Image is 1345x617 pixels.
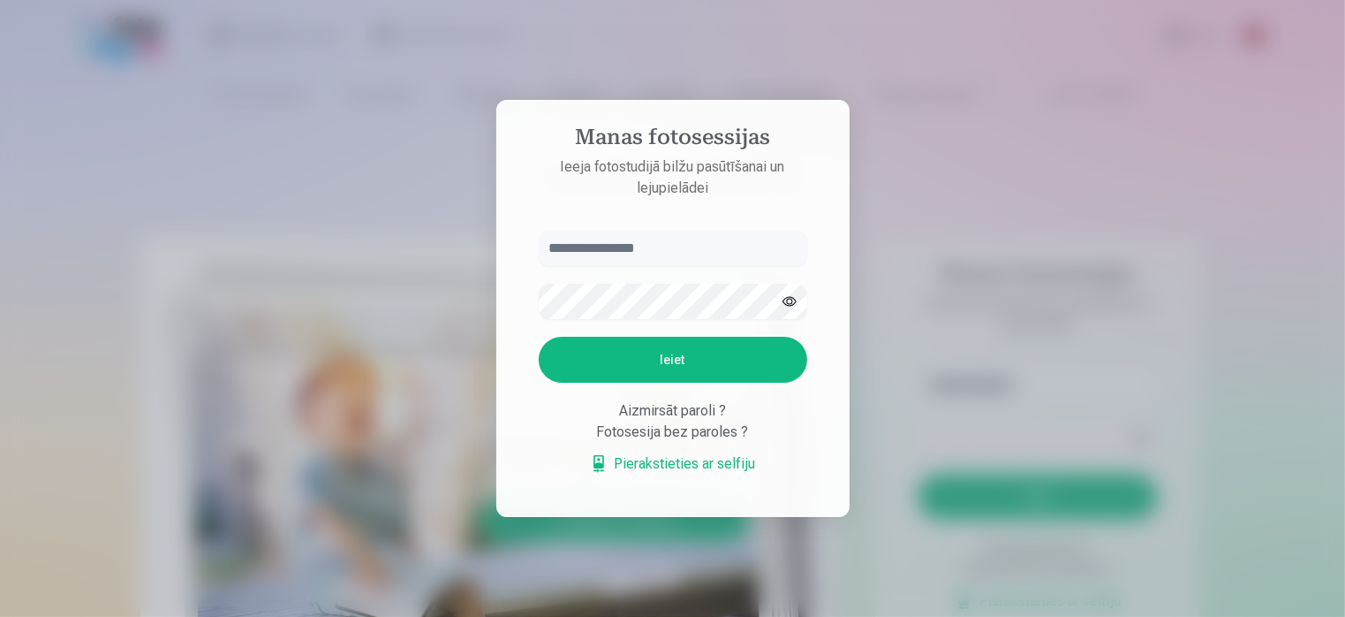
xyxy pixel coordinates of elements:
h4: Manas fotosessijas [521,125,825,156]
button: Ieiet [539,337,807,383]
a: Pierakstieties ar selfiju [590,453,756,475]
div: Fotosesija bez paroles ? [539,422,807,443]
div: Aizmirsāt paroli ? [539,400,807,422]
p: Ieeja fotostudijā bilžu pasūtīšanai un lejupielādei [521,156,825,199]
